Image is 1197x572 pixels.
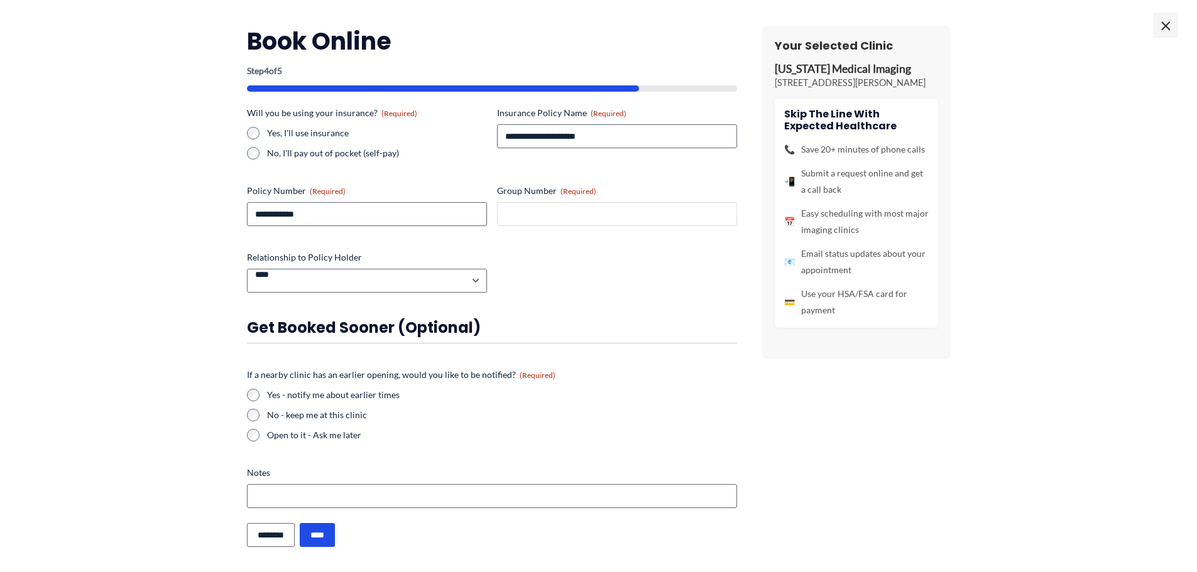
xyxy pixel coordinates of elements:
[784,141,929,158] li: Save 20+ minutes of phone calls
[247,251,487,264] label: Relationship to Policy Holder
[267,409,737,421] label: No - keep me at this clinic
[1153,13,1178,38] span: ×
[381,109,417,118] span: (Required)
[247,467,737,479] label: Notes
[310,186,346,196] span: (Required)
[775,62,938,77] p: [US_STATE] Medical Imaging
[497,107,737,119] label: Insurance Policy Name
[784,254,795,270] span: 📧
[247,318,737,337] h3: Get booked sooner (optional)
[784,294,795,310] span: 💳
[277,65,282,76] span: 5
[784,141,795,158] span: 📞
[497,185,737,197] label: Group Number
[247,26,737,57] h2: Book Online
[247,369,555,381] legend: If a nearby clinic has an earlier opening, would you like to be notified?
[784,246,929,278] li: Email status updates about your appointment
[247,185,487,197] label: Policy Number
[784,205,929,238] li: Easy scheduling with most major imaging clinics
[775,38,938,53] h3: Your Selected Clinic
[267,429,737,441] label: Open to it - Ask me later
[784,286,929,318] li: Use your HSA/FSA card for payment
[267,127,487,139] label: Yes, I'll use insurance
[267,389,737,401] label: Yes - notify me about earlier times
[784,173,795,190] span: 📲
[264,65,269,76] span: 4
[247,107,417,119] legend: Will you be using your insurance?
[267,147,487,159] label: No, I'll pay out of pocket (self-pay)
[775,77,938,89] p: [STREET_ADDRESS][PERSON_NAME]
[784,165,929,198] li: Submit a request online and get a call back
[591,109,626,118] span: (Required)
[247,67,737,75] p: Step of
[784,108,929,132] h4: Skip the line with Expected Healthcare
[560,186,596,196] span: (Required)
[784,213,795,230] span: 📅
[520,370,555,380] span: (Required)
